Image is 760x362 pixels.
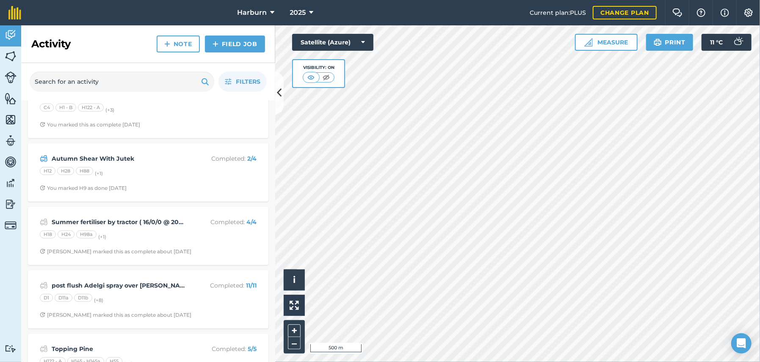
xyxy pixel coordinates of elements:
[292,34,373,51] button: Satellite (Azure)
[306,73,316,82] img: svg+xml;base64,PHN2ZyB4bWxucz0iaHR0cDovL3d3dy53My5vcmcvMjAwMC9zdmciIHdpZHRoPSI1MCIgaGVpZ2h0PSI0MC...
[105,107,114,113] small: (+ 3 )
[593,6,657,19] a: Change plan
[40,248,191,255] div: [PERSON_NAME] marked this as complete about [DATE]
[189,217,257,227] p: Completed :
[55,104,76,112] div: H1 - B
[98,234,106,240] small: (+ 1 )
[5,92,17,105] img: svg+xml;base64,PHN2ZyB4bWxucz0iaHR0cDovL3d3dy53My5vcmcvMjAwMC9zdmciIHdpZHRoPSI1NiIgaGVpZ2h0PSI2MC...
[303,64,335,71] div: Visibility: On
[40,185,45,191] img: Clock with arrow pointing clockwise
[584,38,593,47] img: Ruler icon
[52,154,186,163] strong: Autumn Shear With Jutek
[246,218,257,226] strong: 4 / 4
[321,73,332,82] img: svg+xml;base64,PHN2ZyB4bWxucz0iaHR0cDovL3d3dy53My5vcmcvMjAwMC9zdmciIHdpZHRoPSI1MCIgaGVpZ2h0PSI0MC...
[40,312,45,318] img: Clock with arrow pointing clockwise
[284,269,305,291] button: i
[5,50,17,63] img: svg+xml;base64,PHN2ZyB4bWxucz0iaHR0cDovL3d3dy53My5vcmcvMjAwMC9zdmciIHdpZHRoPSI1NiIgaGVpZ2h0PSI2MC...
[5,113,17,126] img: svg+xml;base64,PHN2ZyB4bWxucz0iaHR0cDovL3d3dy53My5vcmcvMjAwMC9zdmciIHdpZHRoPSI1NiIgaGVpZ2h0PSI2MC...
[530,8,586,17] span: Current plan : PLUS
[40,121,140,128] div: You marked this as complete [DATE]
[58,230,75,239] div: H24
[5,219,17,231] img: svg+xml;base64,PD94bWwgdmVyc2lvbj0iMS4wIiBlbmNvZGluZz0idXRmLTgiPz4KPCEtLSBHZW5lcmF0b3I6IEFkb2JlIE...
[213,39,218,49] img: svg+xml;base64,PHN2ZyB4bWxucz0iaHR0cDovL3d3dy53My5vcmcvMjAwMC9zdmciIHdpZHRoPSIxNCIgaGVpZ2h0PSIyNC...
[288,324,301,337] button: +
[33,212,263,260] a: Summer fertiliser by tractor ( 16/0/0 @ 200kg per ha)Completed: 4/4H18H24H98a(+1)Clock with arrow...
[248,345,257,353] strong: 5 / 5
[293,274,296,285] span: i
[33,148,263,197] a: Autumn Shear With JutekCompleted: 2/4H12H28H88(+1)Clock with arrow pointing clockwiseYou marked H...
[5,71,17,83] img: svg+xml;base64,PD94bWwgdmVyc2lvbj0iMS4wIiBlbmNvZGluZz0idXRmLTgiPz4KPCEtLSBHZW5lcmF0b3I6IEFkb2JlIE...
[76,230,97,239] div: H98a
[40,249,45,254] img: Clock with arrow pointing clockwise
[730,34,746,51] img: svg+xml;base64,PD94bWwgdmVyc2lvbj0iMS4wIiBlbmNvZGluZz0idXRmLTgiPz4KPCEtLSBHZW5lcmF0b3I6IEFkb2JlIE...
[290,8,306,18] span: 2025
[52,217,186,227] strong: Summer fertiliser by tractor ( 16/0/0 @ 200kg per ha)
[157,36,200,52] a: Note
[40,230,56,239] div: H18
[78,104,104,112] div: H122 - A
[5,345,17,353] img: svg+xml;base64,PD94bWwgdmVyc2lvbj0iMS4wIiBlbmNvZGluZz0idXRmLTgiPz4KPCEtLSBHZW5lcmF0b3I6IEFkb2JlIE...
[654,37,662,47] img: svg+xml;base64,PHN2ZyB4bWxucz0iaHR0cDovL3d3dy53My5vcmcvMjAwMC9zdmciIHdpZHRoPSIxOSIgaGVpZ2h0PSIyNC...
[31,37,71,51] h2: Activity
[743,8,754,17] img: A cog icon
[76,167,93,176] div: H88
[95,170,103,176] small: (+ 1 )
[40,344,48,354] img: svg+xml;base64,PD94bWwgdmVyc2lvbj0iMS4wIiBlbmNvZGluZz0idXRmLTgiPz4KPCEtLSBHZW5lcmF0b3I6IEFkb2JlIE...
[702,34,752,51] button: 11 °C
[52,281,186,290] strong: post flush Adelgi spray over [PERSON_NAME]
[55,294,72,302] div: D11a
[40,104,54,112] div: C4
[721,8,729,18] img: svg+xml;base64,PHN2ZyB4bWxucz0iaHR0cDovL3d3dy53My5vcmcvMjAwMC9zdmciIHdpZHRoPSIxNyIgaGVpZ2h0PSIxNy...
[189,281,257,290] p: Completed :
[8,6,21,19] img: fieldmargin Logo
[731,333,752,354] div: Open Intercom Messenger
[189,154,257,163] p: Completed :
[40,185,127,192] div: You marked H9 as done [DATE]
[40,167,55,176] div: H12
[5,198,17,211] img: svg+xml;base64,PD94bWwgdmVyc2lvbj0iMS4wIiBlbmNvZGluZz0idXRmLTgiPz4KPCEtLSBHZW5lcmF0b3I6IEFkb2JlIE...
[5,134,17,147] img: svg+xml;base64,PD94bWwgdmVyc2lvbj0iMS4wIiBlbmNvZGluZz0idXRmLTgiPz4KPCEtLSBHZW5lcmF0b3I6IEFkb2JlIE...
[247,155,257,162] strong: 2 / 4
[52,344,186,354] strong: Topping Pine
[238,8,267,18] span: Harburn
[40,217,48,227] img: svg+xml;base64,PD94bWwgdmVyc2lvbj0iMS4wIiBlbmNvZGluZz0idXRmLTgiPz4KPCEtLSBHZW5lcmF0b3I6IEFkb2JlIE...
[205,36,265,52] a: Field Job
[164,39,170,49] img: svg+xml;base64,PHN2ZyB4bWxucz0iaHR0cDovL3d3dy53My5vcmcvMjAwMC9zdmciIHdpZHRoPSIxNCIgaGVpZ2h0PSIyNC...
[40,280,48,291] img: svg+xml;base64,PD94bWwgdmVyc2lvbj0iMS4wIiBlbmNvZGluZz0idXRmLTgiPz4KPCEtLSBHZW5lcmF0b3I6IEFkb2JlIE...
[672,8,683,17] img: Two speech bubbles overlapping with the left bubble in the forefront
[40,122,45,127] img: Clock with arrow pointing clockwise
[575,34,638,51] button: Measure
[646,34,694,51] button: Print
[288,337,301,349] button: –
[40,154,48,164] img: svg+xml;base64,PD94bWwgdmVyc2lvbj0iMS4wIiBlbmNvZGluZz0idXRmLTgiPz4KPCEtLSBHZW5lcmF0b3I6IEFkb2JlIE...
[30,71,214,92] input: Search for an activity
[290,301,299,310] img: Four arrows, one pointing top left, one top right, one bottom right and the last bottom left
[57,167,74,176] div: H28
[218,71,267,92] button: Filters
[40,312,191,318] div: [PERSON_NAME] marked this as complete about [DATE]
[33,275,263,324] a: post flush Adelgi spray over [PERSON_NAME]Completed: 11/11D1D11aD11b(+8)Clock with arrow pointing...
[5,177,17,189] img: svg+xml;base64,PD94bWwgdmVyc2lvbj0iMS4wIiBlbmNvZGluZz0idXRmLTgiPz4KPCEtLSBHZW5lcmF0b3I6IEFkb2JlIE...
[74,294,92,302] div: D11b
[33,85,263,133] a: [PERSON_NAME] 3rd passCompleted: 6/6C4H1 - BH122 - A(+3)Clock with arrow pointing clockwiseYou ma...
[246,282,257,289] strong: 11 / 11
[236,77,260,86] span: Filters
[710,34,723,51] span: 11 ° C
[5,29,17,41] img: svg+xml;base64,PD94bWwgdmVyc2lvbj0iMS4wIiBlbmNvZGluZz0idXRmLTgiPz4KPCEtLSBHZW5lcmF0b3I6IEFkb2JlIE...
[94,297,103,303] small: (+ 8 )
[696,8,706,17] img: A question mark icon
[5,156,17,168] img: svg+xml;base64,PD94bWwgdmVyc2lvbj0iMS4wIiBlbmNvZGluZz0idXRmLTgiPz4KPCEtLSBHZW5lcmF0b3I6IEFkb2JlIE...
[189,344,257,354] p: Completed :
[201,77,209,87] img: svg+xml;base64,PHN2ZyB4bWxucz0iaHR0cDovL3d3dy53My5vcmcvMjAwMC9zdmciIHdpZHRoPSIxOSIgaGVpZ2h0PSIyNC...
[40,294,53,302] div: D1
